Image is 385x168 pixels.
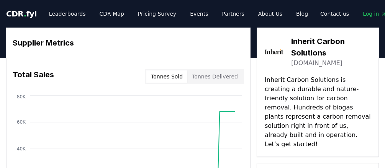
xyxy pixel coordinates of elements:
a: Leaderboards [43,7,92,21]
tspan: 60K [17,119,26,125]
a: CDR Map [93,7,130,21]
a: Blog [290,7,314,21]
p: Inherit Carbon Solutions is creating a durable and nature-friendly solution for carbon removal. H... [265,75,371,149]
h3: Inherit Carbon Solutions [291,36,371,59]
a: CDR.fyi [6,8,37,19]
tspan: 40K [17,146,26,152]
span: . [24,9,26,18]
h3: Supplier Metrics [13,37,244,49]
a: Events [184,7,214,21]
a: Partners [216,7,251,21]
span: CDR fyi [6,9,37,18]
tspan: 80K [17,94,26,99]
nav: Main [43,7,314,21]
a: [DOMAIN_NAME] [291,59,342,68]
a: Contact us [314,7,355,21]
button: Tonnes Sold [146,70,187,83]
img: Inherit Carbon Solutions-logo [265,42,283,61]
h3: Total Sales [13,69,54,84]
a: Pricing Survey [132,7,182,21]
button: Tonnes Delivered [187,70,242,83]
a: About Us [252,7,288,21]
